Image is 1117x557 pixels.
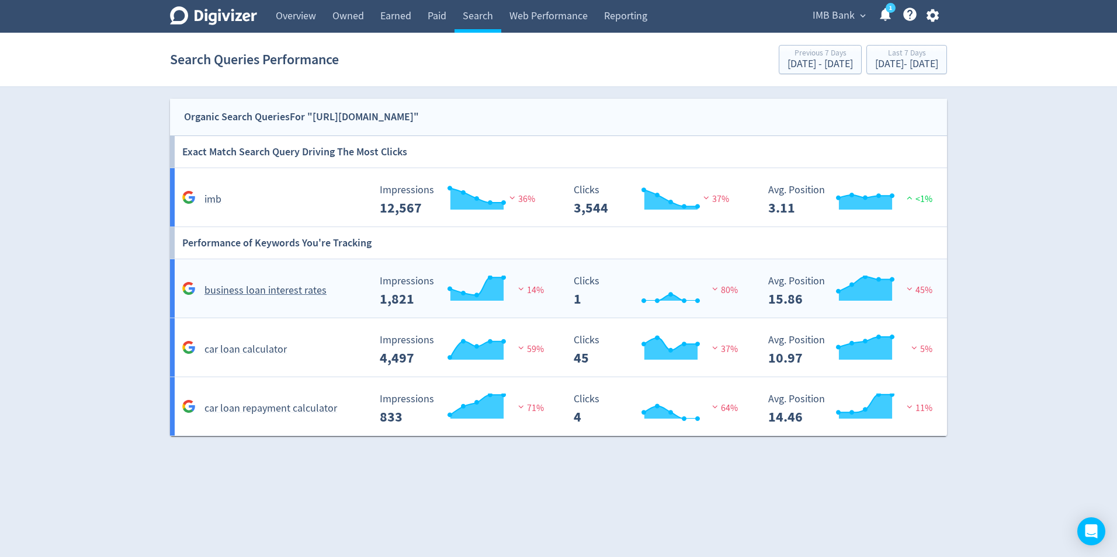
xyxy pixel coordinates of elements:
[904,284,932,296] span: 45%
[1077,517,1105,545] div: Open Intercom Messenger
[700,193,729,205] span: 37%
[170,377,947,436] a: car loan repayment calculator Impressions 833 Impressions 833 71% Clicks 4 Clicks 4 64% Avg. Posi...
[875,59,938,69] div: [DATE] - [DATE]
[709,402,738,414] span: 64%
[908,343,920,352] img: negative-performance.svg
[886,3,896,13] a: 1
[889,4,892,12] text: 1
[762,335,938,365] svg: Avg. Position 10.97
[709,284,738,296] span: 80%
[204,193,221,207] h5: imb
[813,6,855,25] span: IMB Bank
[875,49,938,59] div: Last 7 Days
[762,394,938,424] svg: Avg. Position 14.46
[170,318,947,377] a: car loan calculator Impressions 4,497 Impressions 4,497 59% Clicks 45 Clicks 45 37% Avg. Position...
[904,193,915,202] img: positive-performance.svg
[507,193,535,205] span: 36%
[904,193,932,205] span: <1%
[515,402,544,414] span: 71%
[515,343,527,352] img: negative-performance.svg
[182,227,372,259] h6: Performance of Keywords You're Tracking
[182,136,407,168] h6: Exact Match Search Query Driving The Most Clicks
[515,284,527,293] img: negative-performance.svg
[515,284,544,296] span: 14%
[184,109,419,126] div: Organic Search Queries For "[URL][DOMAIN_NAME]"
[762,276,938,307] svg: Avg. Position 15.86
[568,184,743,215] svg: Clicks 3,544
[709,402,721,411] img: negative-performance.svg
[904,402,915,411] img: negative-performance.svg
[170,168,947,227] a: imb Impressions 12,567 Impressions 12,567 36% Clicks 3,544 Clicks 3,544 37% Avg. Position 3.11 Av...
[904,284,915,293] img: negative-performance.svg
[866,45,947,74] button: Last 7 Days[DATE]- [DATE]
[904,402,932,414] span: 11%
[709,343,738,355] span: 37%
[204,402,337,416] h5: car loan repayment calculator
[788,49,853,59] div: Previous 7 Days
[788,59,853,69] div: [DATE] - [DATE]
[858,11,868,21] span: expand_more
[170,259,947,318] a: business loan interest rates Impressions 1,821 Impressions 1,821 14% Clicks 1 Clicks 1 80% Avg. P...
[709,343,721,352] img: negative-performance.svg
[762,184,938,215] svg: Avg. Position 3.11
[779,45,862,74] button: Previous 7 Days[DATE] - [DATE]
[374,335,549,365] svg: Impressions 4,497
[507,193,518,202] img: negative-performance.svg
[204,343,287,357] h5: car loan calculator
[568,335,743,365] svg: Clicks 45
[568,276,743,307] svg: Clicks 1
[700,193,712,202] img: negative-performance.svg
[204,284,327,298] h5: business loan interest rates
[709,284,721,293] img: negative-performance.svg
[374,276,549,307] svg: Impressions 1,821
[170,41,339,78] h1: Search Queries Performance
[908,343,932,355] span: 5%
[568,394,743,424] svg: Clicks 4
[515,343,544,355] span: 59%
[374,394,549,424] svg: Impressions 833
[809,6,869,25] button: IMB Bank
[374,184,549,215] svg: Impressions 12,567
[515,402,527,411] img: negative-performance.svg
